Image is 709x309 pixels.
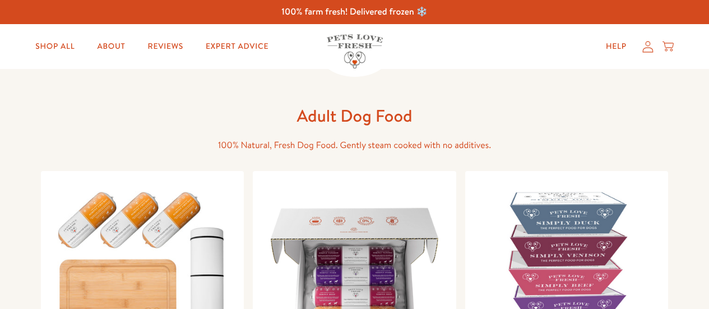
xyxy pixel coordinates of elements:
[218,139,491,151] span: 100% Natural, Fresh Dog Food. Gently steam cooked with no additives.
[175,105,534,127] h1: Adult Dog Food
[327,34,383,68] img: Pets Love Fresh
[197,35,277,58] a: Expert Advice
[26,35,84,58] a: Shop All
[88,35,134,58] a: About
[597,35,636,58] a: Help
[139,35,192,58] a: Reviews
